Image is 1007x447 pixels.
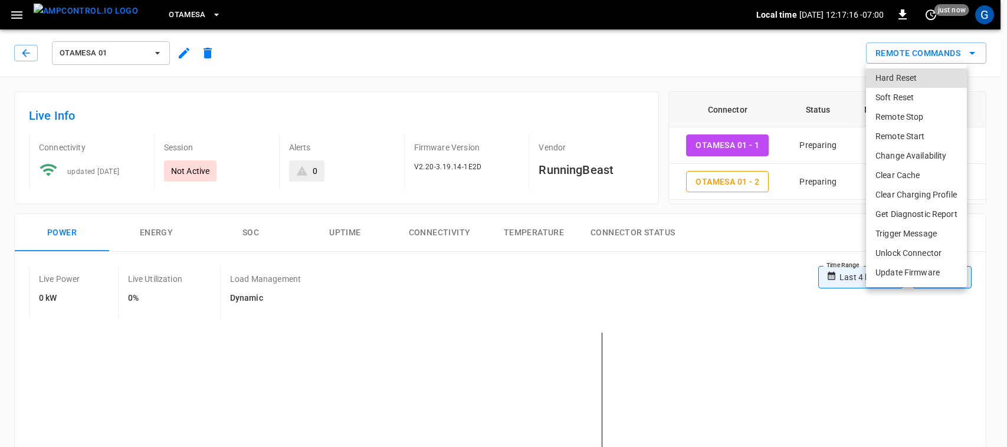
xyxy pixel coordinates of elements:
li: Remote Start [866,127,967,146]
li: Update Firmware [866,263,967,282]
li: Remote Stop [866,107,967,127]
li: Change Availability [866,146,967,166]
li: Get Diagnostic Report [866,205,967,224]
li: Trigger Message [866,224,967,244]
li: Hard Reset [866,68,967,88]
li: Soft Reset [866,88,967,107]
li: Clear Cache [866,166,967,185]
li: Unlock Connector [866,244,967,263]
li: Clear Charging Profile [866,185,967,205]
